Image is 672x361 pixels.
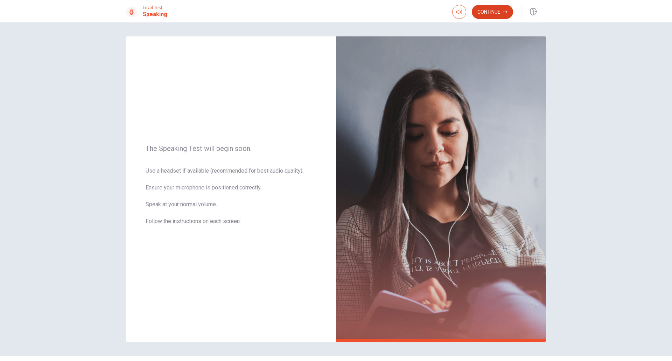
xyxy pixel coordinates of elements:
h1: Speaking [143,10,167,19]
span: Use a headset if available (recommended for best audio quality). Ensure your microphone is positi... [146,167,316,234]
button: Continue [472,5,513,19]
img: speaking intro [336,36,546,342]
span: The Speaking Test will begin soon. [146,144,316,153]
span: Level Test [143,5,167,10]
